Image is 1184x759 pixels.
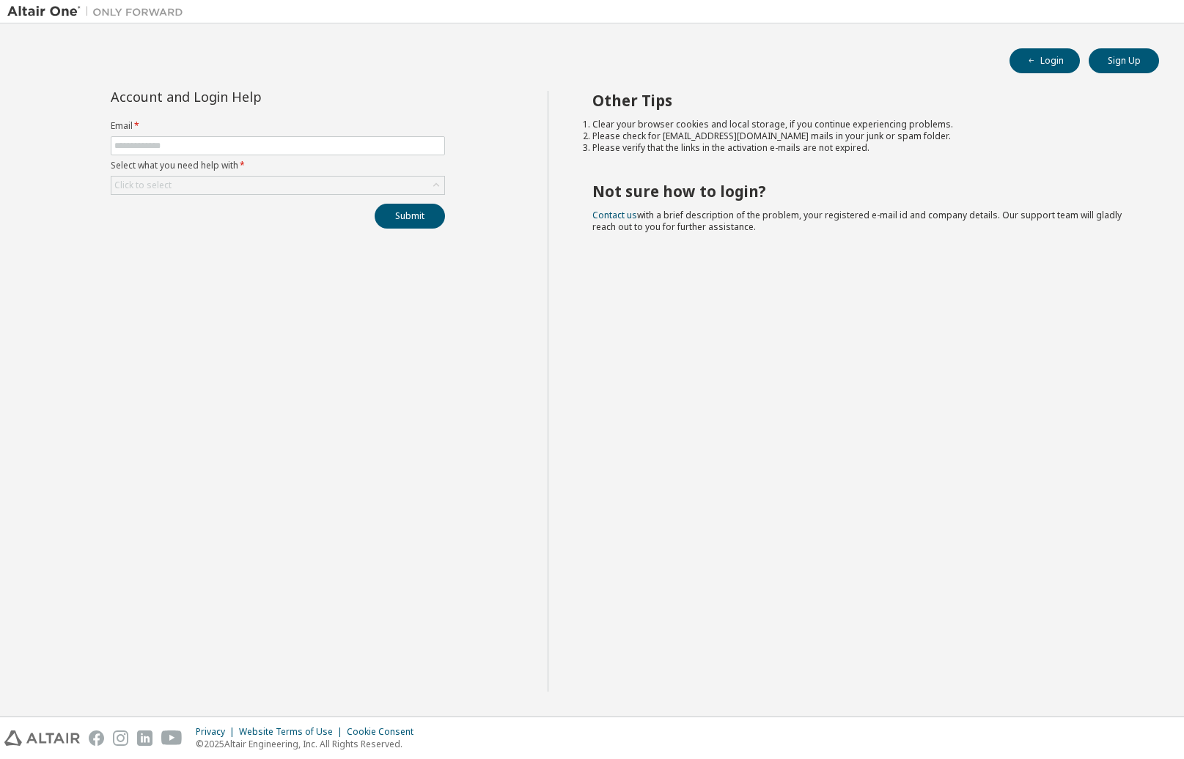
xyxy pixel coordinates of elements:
[7,4,191,19] img: Altair One
[89,730,104,746] img: facebook.svg
[1010,48,1080,73] button: Login
[113,730,128,746] img: instagram.svg
[114,179,172,191] div: Click to select
[161,730,183,746] img: youtube.svg
[111,160,445,171] label: Select what you need help with
[4,730,80,746] img: altair_logo.svg
[1089,48,1159,73] button: Sign Up
[592,182,1133,201] h2: Not sure how to login?
[196,738,422,750] p: © 2025 Altair Engineering, Inc. All Rights Reserved.
[375,204,445,229] button: Submit
[137,730,152,746] img: linkedin.svg
[592,119,1133,130] li: Clear your browser cookies and local storage, if you continue experiencing problems.
[592,91,1133,110] h2: Other Tips
[592,209,1122,233] span: with a brief description of the problem, your registered e-mail id and company details. Our suppo...
[111,91,378,103] div: Account and Login Help
[592,130,1133,142] li: Please check for [EMAIL_ADDRESS][DOMAIN_NAME] mails in your junk or spam folder.
[111,120,445,132] label: Email
[196,726,239,738] div: Privacy
[239,726,347,738] div: Website Terms of Use
[592,209,637,221] a: Contact us
[592,142,1133,154] li: Please verify that the links in the activation e-mails are not expired.
[111,177,444,194] div: Click to select
[347,726,422,738] div: Cookie Consent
